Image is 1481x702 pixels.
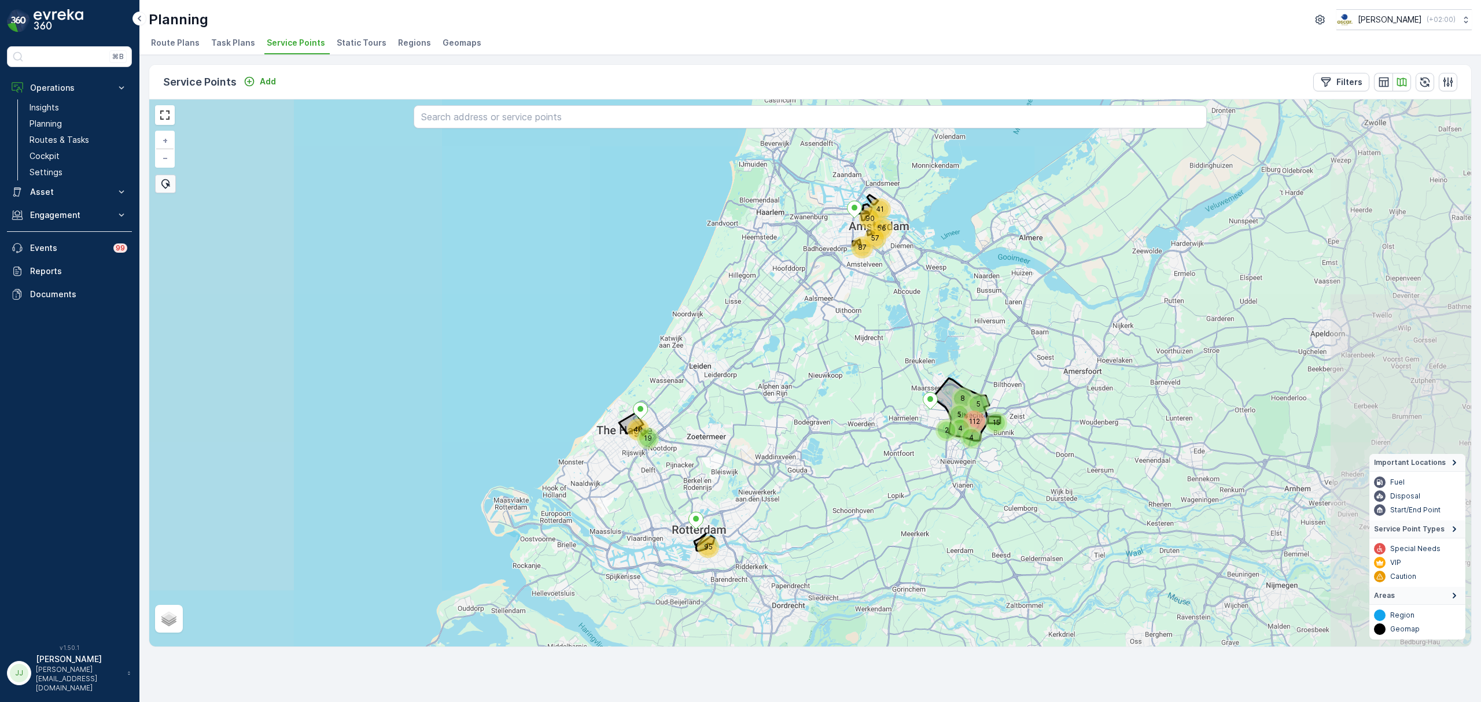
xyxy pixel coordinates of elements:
[7,283,132,306] a: Documents
[1390,478,1405,487] p: Fuel
[7,653,132,693] button: JJ[PERSON_NAME][PERSON_NAME][EMAIL_ADDRESS][DOMAIN_NAME]
[156,606,182,631] a: Layers
[211,37,255,49] span: Task Plans
[861,210,879,227] div: 90
[970,396,977,402] div: 5
[954,390,961,397] div: 8
[1390,625,1420,634] p: Geomap
[952,420,969,437] div: 4
[149,10,208,29] p: Planning
[1336,9,1472,30] button: [PERSON_NAME](+02:00)
[639,430,646,437] div: 19
[34,9,83,32] img: logo_dark-DEwI_e13.png
[30,186,109,198] p: Asset
[861,210,868,217] div: 90
[163,74,237,90] p: Service Points
[867,230,884,247] div: 57
[25,132,132,148] a: Routes & Tasks
[938,422,945,428] div: 2
[1390,572,1416,581] p: Caution
[963,429,970,436] div: 4
[156,106,174,124] a: View Fullscreen
[938,422,955,439] div: 2
[1313,73,1369,91] button: Filters
[853,239,860,246] div: 87
[25,116,132,132] a: Planning
[155,175,176,193] div: Bulk Select
[873,220,890,237] div: 56
[30,242,106,254] p: Events
[398,37,431,49] span: Regions
[966,413,983,430] div: 112
[10,664,28,682] div: JJ
[952,420,959,427] div: 4
[156,132,174,149] a: Zoom In
[116,243,125,253] p: 99
[1390,611,1414,620] p: Region
[988,414,994,421] div: 15
[7,260,132,283] a: Reports
[30,82,109,94] p: Operations
[966,413,972,420] div: 112
[112,52,124,61] p: ⌘B
[239,75,281,88] button: Add
[7,237,132,260] a: Events99
[1358,14,1422,25] p: [PERSON_NAME]
[1374,458,1446,467] span: Important Locations
[1390,505,1441,515] p: Start/End Point
[30,102,59,113] p: Insights
[1390,558,1401,567] p: VIP
[629,421,647,438] div: 40
[7,76,132,99] button: Operations
[1374,591,1395,600] span: Areas
[1369,520,1465,538] summary: Service Point Types
[970,396,987,413] div: 5
[260,76,276,87] p: Add
[30,150,60,162] p: Cockpit
[853,239,871,256] div: 87
[867,230,874,237] div: 57
[7,204,132,227] button: Engagement
[699,538,706,545] div: 95
[1390,492,1420,501] p: Disposal
[163,135,168,145] span: +
[988,414,1005,431] div: 15
[1374,524,1445,534] span: Service Point Types
[30,289,127,300] p: Documents
[30,134,89,146] p: Routes & Tasks
[443,37,481,49] span: Geomaps
[629,421,636,428] div: 40
[337,37,386,49] span: Static Tours
[25,148,132,164] a: Cockpit
[25,99,132,116] a: Insights
[7,644,132,651] span: v 1.50.1
[36,653,121,665] p: [PERSON_NAME]
[871,201,878,208] div: 41
[1390,544,1441,553] p: Special Needs
[1369,587,1465,605] summary: Areas
[36,665,121,693] p: [PERSON_NAME][EMAIL_ADDRESS][DOMAIN_NAME]
[873,220,880,227] div: 56
[871,201,889,218] div: 41
[30,118,62,130] p: Planning
[7,180,132,204] button: Asset
[30,209,109,221] p: Engagement
[30,265,127,277] p: Reports
[951,406,957,413] div: 5
[1369,454,1465,472] summary: Important Locations
[7,9,30,32] img: logo
[30,167,62,178] p: Settings
[963,429,980,446] div: 4
[163,153,168,162] span: −
[156,149,174,167] a: Zoom Out
[954,390,971,407] div: 8
[267,37,325,49] span: Service Points
[639,430,657,447] div: 19
[699,538,717,556] div: 95
[151,37,200,49] span: Route Plans
[25,164,132,180] a: Settings
[1336,13,1353,26] img: basis-logo_rgb2x.png
[1427,15,1456,24] p: ( +02:00 )
[414,105,1207,128] input: Search address or service points
[1336,76,1362,88] p: Filters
